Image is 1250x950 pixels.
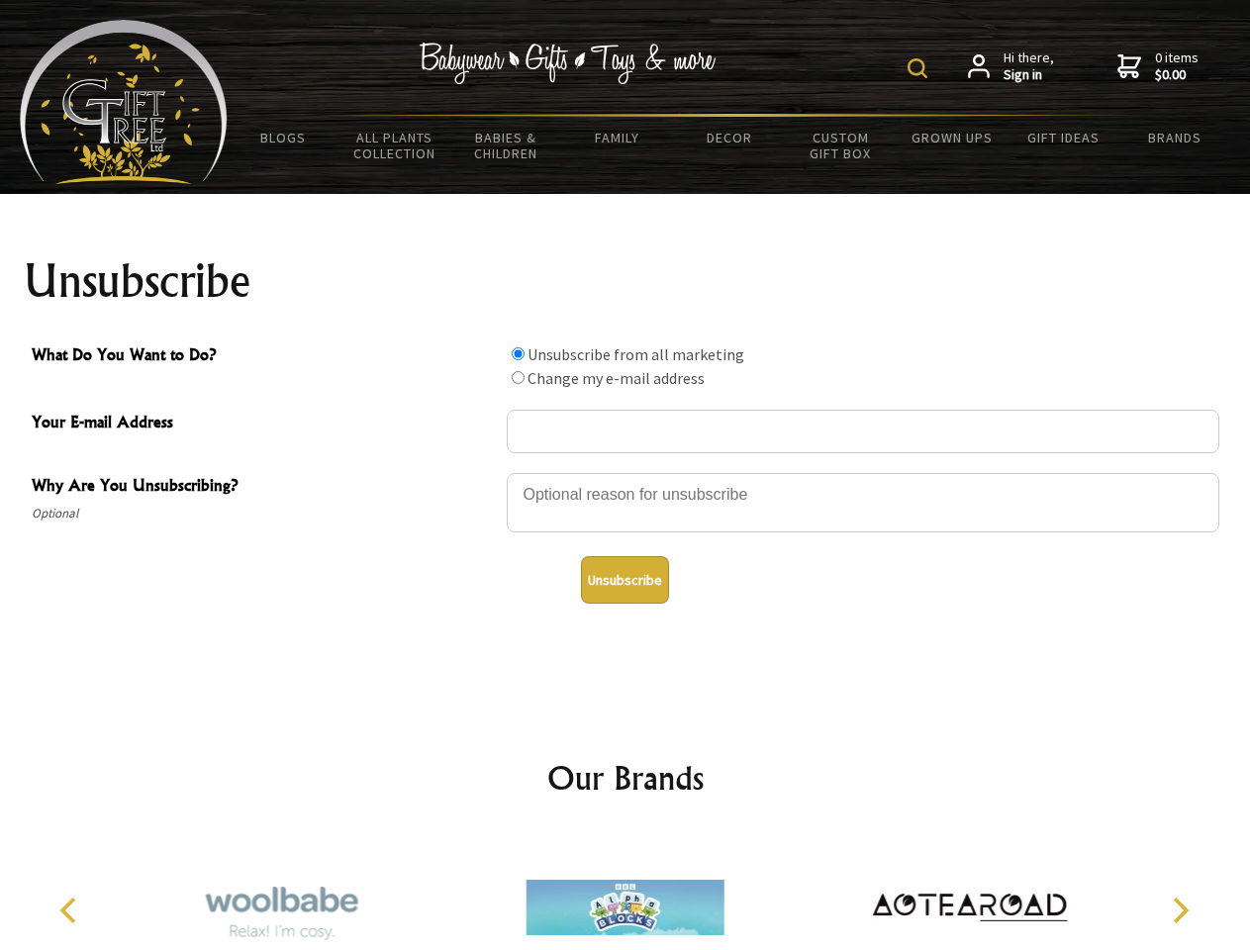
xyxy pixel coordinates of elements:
[968,49,1054,84] a: Hi there,Sign in
[528,344,744,364] label: Unsubscribe from all marketing
[896,117,1008,158] a: Grown Ups
[1004,66,1054,84] strong: Sign in
[20,20,228,184] img: Babyware - Gifts - Toys and more...
[507,473,1219,532] textarea: Why Are You Unsubscribing?
[512,371,525,384] input: What Do You Want to Do?
[908,58,927,78] img: product search
[24,257,1227,305] h1: Unsubscribe
[339,117,451,174] a: All Plants Collection
[40,754,1211,802] h2: Our Brands
[528,368,705,388] label: Change my e-mail address
[673,117,785,158] a: Decor
[512,347,525,360] input: What Do You Want to Do?
[1008,117,1119,158] a: Gift Ideas
[785,117,897,174] a: Custom Gift Box
[581,556,669,604] button: Unsubscribe
[32,502,497,525] span: Optional
[1155,66,1199,84] strong: $0.00
[228,117,339,158] a: BLOGS
[49,889,93,932] button: Previous
[1158,889,1202,932] button: Next
[1155,48,1199,84] span: 0 items
[1117,49,1199,84] a: 0 items$0.00
[450,117,562,174] a: Babies & Children
[507,410,1219,453] input: Your E-mail Address
[1004,49,1054,84] span: Hi there,
[420,43,717,84] img: Babywear - Gifts - Toys & more
[32,342,497,371] span: What Do You Want to Do?
[562,117,674,158] a: Family
[32,410,497,438] span: Your E-mail Address
[1119,117,1231,158] a: Brands
[32,473,497,502] span: Why Are You Unsubscribing?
